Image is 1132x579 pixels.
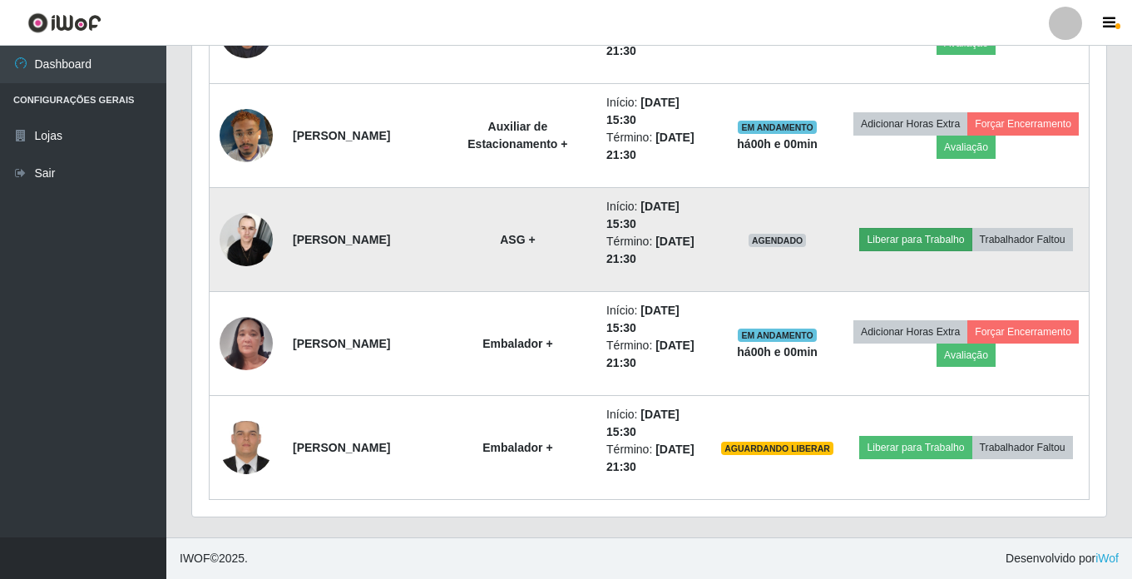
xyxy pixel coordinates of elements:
strong: [PERSON_NAME] [293,233,390,246]
span: EM ANDAMENTO [738,329,817,342]
li: Início: [606,406,701,441]
time: [DATE] 15:30 [606,96,680,126]
img: 1747925689059.jpeg [220,204,273,275]
button: Adicionar Horas Extra [853,320,967,344]
span: AGENDADO [749,234,807,247]
li: Término: [606,441,701,476]
li: Término: [606,337,701,372]
img: 1709948843689.jpeg [220,286,273,402]
button: Liberar para Trabalho [859,436,971,459]
strong: [PERSON_NAME] [293,129,390,142]
li: Início: [606,302,701,337]
time: [DATE] 15:30 [606,200,680,230]
strong: ASG + [500,233,535,246]
a: iWof [1095,552,1119,565]
button: Trabalhador Faltou [972,228,1073,251]
button: Avaliação [937,136,996,159]
span: Desenvolvido por [1006,550,1119,567]
li: Término: [606,233,701,268]
time: [DATE] 15:30 [606,408,680,438]
button: Forçar Encerramento [967,320,1079,344]
strong: [PERSON_NAME] [293,337,390,350]
img: 1752887035908.jpeg [220,88,273,183]
li: Início: [606,94,701,129]
span: © 2025 . [180,550,248,567]
button: Adicionar Horas Extra [853,112,967,136]
button: Liberar para Trabalho [859,228,971,251]
button: Avaliação [937,344,996,367]
img: 1740417182647.jpeg [220,413,273,483]
strong: [PERSON_NAME] [293,441,390,454]
strong: há 00 h e 00 min [737,137,818,151]
button: Trabalhador Faltou [972,436,1073,459]
span: EM ANDAMENTO [738,121,817,134]
button: Forçar Encerramento [967,112,1079,136]
strong: há 00 h e 00 min [737,345,818,359]
strong: Embalador + [482,337,552,350]
time: [DATE] 15:30 [606,304,680,334]
img: CoreUI Logo [27,12,101,33]
li: Término: [606,129,701,164]
span: IWOF [180,552,210,565]
span: AGUARDANDO LIBERAR [721,442,833,455]
strong: Auxiliar de Estacionamento + [467,120,567,151]
li: Início: [606,198,701,233]
strong: Embalador + [482,441,552,454]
